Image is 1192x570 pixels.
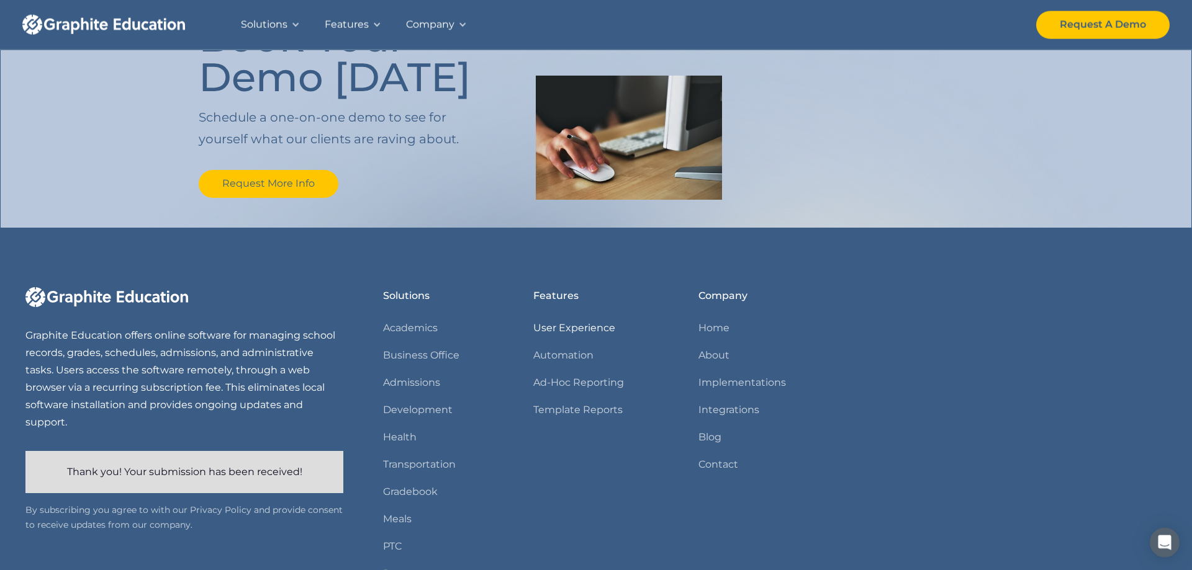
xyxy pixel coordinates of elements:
[533,347,594,364] a: Automation
[199,107,496,150] p: Schedule a one-on-one demo to see for yourself what our clients are raving about.
[383,347,459,364] a: Business Office
[698,319,729,337] a: Home
[25,451,343,493] div: Email Form success
[1150,528,1180,558] div: Open Intercom Messenger
[1036,11,1170,39] a: Request A Demo
[383,287,430,305] div: Solutions
[698,401,759,419] a: Integrations
[383,374,440,391] a: Admissions
[383,483,438,501] a: Gradebook
[383,401,453,419] a: Development
[698,456,738,473] a: Contact
[383,429,417,446] a: Health
[38,463,331,481] div: Thank you! Your submission has been received!
[533,401,623,419] a: Template Reports
[698,287,747,305] div: Company
[383,456,456,473] a: Transportation
[698,429,721,446] a: Blog
[383,319,438,337] a: Academics
[1060,16,1146,33] div: Request A Demo
[25,502,343,533] p: By subscribing you agree to with our Privacy Policy and provide consent to receive updates from o...
[533,319,615,337] a: User Experience
[383,538,402,555] a: PTC
[698,374,786,391] a: Implementations
[533,287,579,305] div: Features
[383,510,412,528] a: Meals
[241,16,287,33] div: Solutions
[698,347,729,364] a: About
[406,16,454,33] div: Company
[222,175,315,192] div: Request More Info
[533,374,624,391] a: Ad-Hoc Reporting
[199,17,496,97] h1: Book Your Demo [DATE]
[199,170,338,198] a: Request More Info
[25,327,343,431] p: Graphite Education offers online software for managing school records, grades, schedules, admissi...
[325,16,369,33] div: Features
